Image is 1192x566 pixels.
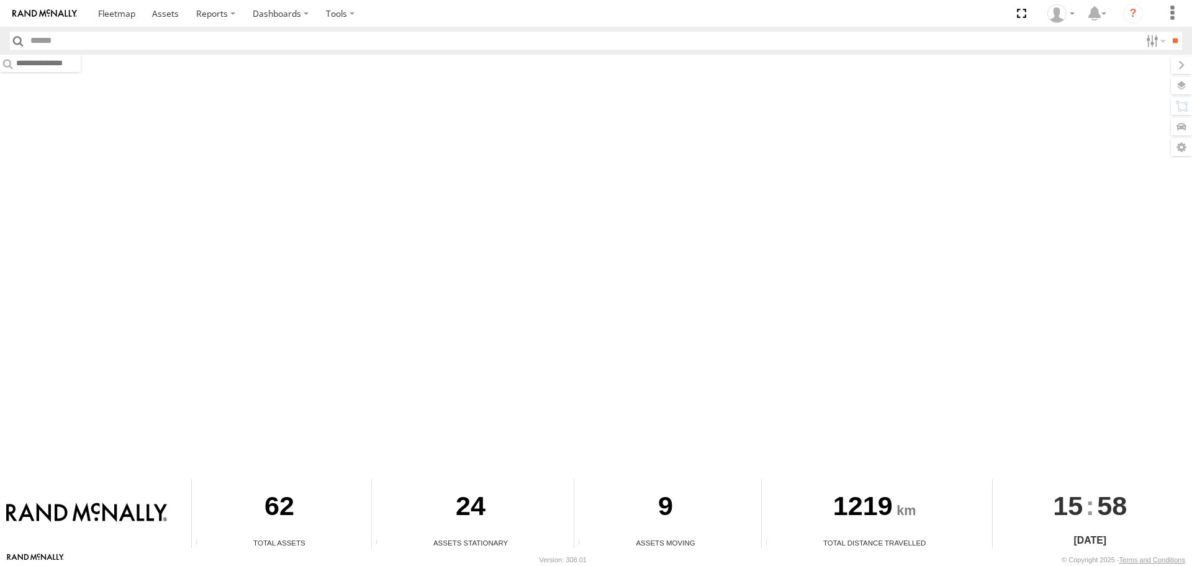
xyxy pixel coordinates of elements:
span: 15 [1053,479,1083,532]
div: Total number of assets current in transit. [574,539,593,548]
div: © Copyright 2025 - [1062,556,1185,564]
div: Total Distance Travelled [762,537,988,548]
div: 62 [192,479,367,537]
div: Kelsey Taylor [1043,4,1079,23]
i: ? [1123,4,1143,24]
span: 58 [1097,479,1127,532]
div: [DATE] [993,533,1188,548]
a: Terms and Conditions [1119,556,1185,564]
div: 1219 [762,479,988,537]
div: Version: 308.01 [540,556,587,564]
div: 24 [372,479,569,537]
label: Search Filter Options [1141,32,1168,50]
img: rand-logo.svg [12,9,77,18]
div: 9 [574,479,756,537]
div: Total Assets [192,537,367,548]
div: Assets Moving [574,537,756,548]
label: Map Settings [1171,139,1192,156]
img: Rand McNally [6,503,167,524]
div: : [993,479,1188,532]
div: Total number of Enabled Assets [192,539,210,548]
div: Total distance travelled by all assets within specified date range and applied filters [762,539,780,548]
div: Total number of assets current stationary. [372,539,391,548]
div: Assets Stationary [372,537,569,548]
a: Visit our Website [7,554,64,566]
